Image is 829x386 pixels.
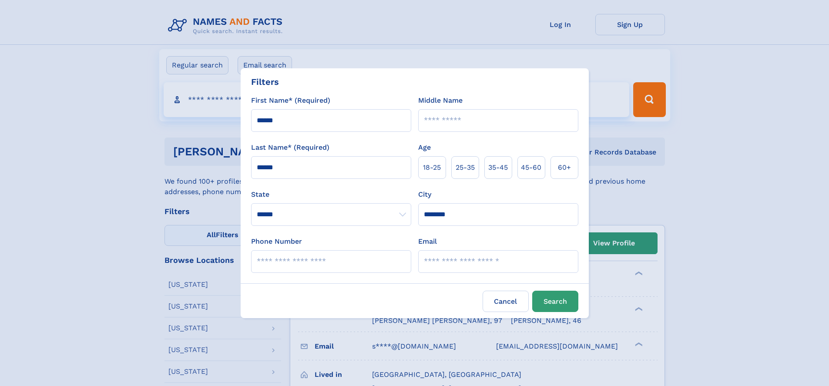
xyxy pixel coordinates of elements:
span: 18‑25 [423,162,441,173]
label: Email [418,236,437,247]
label: Age [418,142,431,153]
label: City [418,189,431,200]
button: Search [532,291,578,312]
span: 25‑35 [456,162,475,173]
label: State [251,189,411,200]
label: Cancel [483,291,529,312]
span: 35‑45 [488,162,508,173]
label: Phone Number [251,236,302,247]
label: Middle Name [418,95,463,106]
span: 45‑60 [521,162,541,173]
span: 60+ [558,162,571,173]
label: Last Name* (Required) [251,142,329,153]
div: Filters [251,75,279,88]
label: First Name* (Required) [251,95,330,106]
